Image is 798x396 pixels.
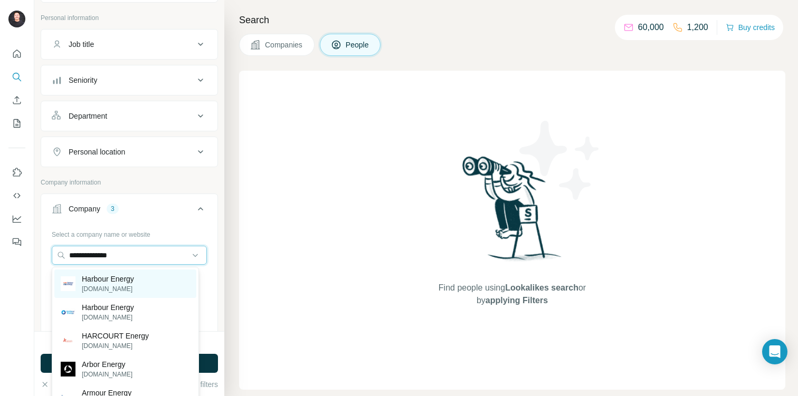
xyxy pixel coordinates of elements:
[82,313,134,322] p: [DOMAIN_NAME]
[505,283,578,292] span: Lookalikes search
[69,204,100,214] div: Company
[8,186,25,205] button: Use Surfe API
[82,331,149,341] p: HARCOURT Energy
[82,302,134,313] p: Harbour Energy
[41,67,217,93] button: Seniority
[41,13,218,23] p: Personal information
[687,21,708,34] p: 1,200
[346,40,370,50] span: People
[486,296,548,305] span: applying Filters
[82,284,134,294] p: [DOMAIN_NAME]
[82,359,132,370] p: Arbor Energy
[61,362,75,376] img: Arbor Energy
[8,67,25,86] button: Search
[69,39,94,50] div: Job title
[8,91,25,110] button: Enrich CSV
[8,209,25,228] button: Dashboard
[41,103,217,129] button: Department
[61,276,75,291] img: Harbour Energy
[82,341,149,351] p: [DOMAIN_NAME]
[61,305,75,320] img: Harbour Energy
[82,370,132,379] p: [DOMAIN_NAME]
[8,44,25,63] button: Quick start
[762,339,787,364] div: Open Intercom Messenger
[41,354,218,373] button: Run search
[61,333,75,348] img: HARCOURT Energy
[52,226,207,239] div: Select a company name or website
[41,379,71,390] button: Clear
[69,75,97,85] div: Seniority
[8,163,25,182] button: Use Surfe on LinkedIn
[41,139,217,165] button: Personal location
[265,40,303,50] span: Companies
[41,178,218,187] p: Company information
[427,282,596,307] span: Find people using or by
[41,196,217,226] button: Company3
[638,21,664,34] p: 60,000
[512,113,607,208] img: Surfe Illustration - Stars
[726,20,775,35] button: Buy credits
[8,11,25,27] img: Avatar
[239,13,785,27] h4: Search
[458,153,567,271] img: Surfe Illustration - Woman searching with binoculars
[82,274,134,284] p: Harbour Energy
[69,147,125,157] div: Personal location
[69,111,107,121] div: Department
[41,32,217,57] button: Job title
[8,233,25,252] button: Feedback
[107,204,119,214] div: 3
[8,114,25,133] button: My lists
